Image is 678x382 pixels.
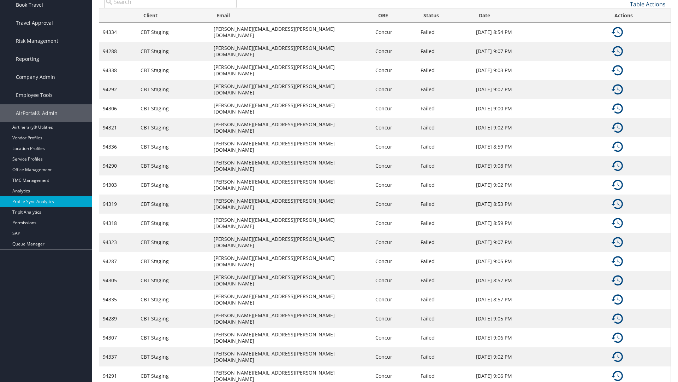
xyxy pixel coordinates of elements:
[472,347,608,366] td: [DATE] 9:02 PM
[472,328,608,347] td: [DATE] 9:06 PM
[16,14,53,32] span: Travel Approval
[137,23,210,42] td: CBT Staging
[612,181,623,188] a: Details
[417,61,472,80] td: Failed
[417,99,472,118] td: Failed
[372,214,417,233] td: Concur
[612,370,623,382] img: ta-history.png
[210,23,372,42] td: [PERSON_NAME][EMAIL_ADDRESS][PERSON_NAME][DOMAIN_NAME]
[612,313,623,324] img: ta-history.png
[472,271,608,290] td: [DATE] 8:57 PM
[612,351,623,363] img: ta-history.png
[372,271,417,290] td: Concur
[472,156,608,175] td: [DATE] 9:08 PM
[372,156,417,175] td: Concur
[99,23,137,42] td: 94334
[612,47,623,54] a: Details
[210,233,372,252] td: [PERSON_NAME][EMAIL_ADDRESS][PERSON_NAME][DOMAIN_NAME]
[372,290,417,309] td: Concur
[417,23,472,42] td: Failed
[210,328,372,347] td: [PERSON_NAME][EMAIL_ADDRESS][PERSON_NAME][DOMAIN_NAME]
[417,42,472,61] td: Failed
[372,137,417,156] td: Concur
[372,23,417,42] td: Concur
[612,218,623,229] img: ta-history.png
[99,99,137,118] td: 94306
[137,195,210,214] td: CBT Staging
[137,290,210,309] td: CBT Staging
[612,315,623,322] a: Details
[612,160,623,172] img: ta-history.png
[137,118,210,137] td: CBT Staging
[612,275,623,286] img: ta-history.png
[417,156,472,175] td: Failed
[16,86,53,104] span: Employee Tools
[372,309,417,328] td: Concur
[612,294,623,305] img: ta-history.png
[372,42,417,61] td: Concur
[137,271,210,290] td: CBT Staging
[612,46,623,57] img: ta-history.png
[417,175,472,195] td: Failed
[472,42,608,61] td: [DATE] 9:07 PM
[137,252,210,271] td: CBT Staging
[137,156,210,175] td: CBT Staging
[210,80,372,99] td: [PERSON_NAME][EMAIL_ADDRESS][PERSON_NAME][DOMAIN_NAME]
[612,296,623,302] a: Details
[99,271,137,290] td: 94305
[417,252,472,271] td: Failed
[99,195,137,214] td: 94319
[137,347,210,366] td: CBT Staging
[472,99,608,118] td: [DATE] 9:00 PM
[612,219,623,226] a: Details
[612,143,623,150] a: Details
[99,80,137,99] td: 94292
[99,137,137,156] td: 94336
[372,80,417,99] td: Concur
[417,347,472,366] td: Failed
[99,347,137,366] td: 94337
[612,372,623,379] a: Details
[472,80,608,99] td: [DATE] 9:07 PM
[472,175,608,195] td: [DATE] 9:02 PM
[472,137,608,156] td: [DATE] 8:59 PM
[210,118,372,137] td: [PERSON_NAME][EMAIL_ADDRESS][PERSON_NAME][DOMAIN_NAME]
[472,233,608,252] td: [DATE] 9:07 PM
[210,271,372,290] td: [PERSON_NAME][EMAIL_ADDRESS][PERSON_NAME][DOMAIN_NAME]
[16,104,58,122] span: AirPortal® Admin
[612,179,623,191] img: ta-history.png
[210,99,372,118] td: [PERSON_NAME][EMAIL_ADDRESS][PERSON_NAME][DOMAIN_NAME]
[612,256,623,267] img: ta-history.png
[372,99,417,118] td: Concur
[472,9,608,23] th: Date: activate to sort column ascending
[417,214,472,233] td: Failed
[472,23,608,42] td: [DATE] 8:54 PM
[417,233,472,252] td: Failed
[472,61,608,80] td: [DATE] 9:03 PM
[612,237,623,248] img: ta-history.png
[417,9,472,23] th: Status: activate to sort column ascending
[99,233,137,252] td: 94323
[16,50,39,68] span: Reporting
[612,27,623,38] img: ta-history.png
[372,175,417,195] td: Concur
[137,80,210,99] td: CBT Staging
[99,118,137,137] td: 94321
[612,65,623,76] img: ta-history.png
[612,141,623,152] img: ta-history.png
[417,290,472,309] td: Failed
[372,347,417,366] td: Concur
[372,233,417,252] td: Concur
[612,66,623,73] a: Details
[417,271,472,290] td: Failed
[137,214,210,233] td: CBT Staging
[372,195,417,214] td: Concur
[210,175,372,195] td: [PERSON_NAME][EMAIL_ADDRESS][PERSON_NAME][DOMAIN_NAME]
[137,175,210,195] td: CBT Staging
[137,42,210,61] td: CBT Staging
[472,290,608,309] td: [DATE] 8:57 PM
[417,328,472,347] td: Failed
[472,309,608,328] td: [DATE] 9:05 PM
[372,328,417,347] td: Concur
[16,68,55,86] span: Company Admin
